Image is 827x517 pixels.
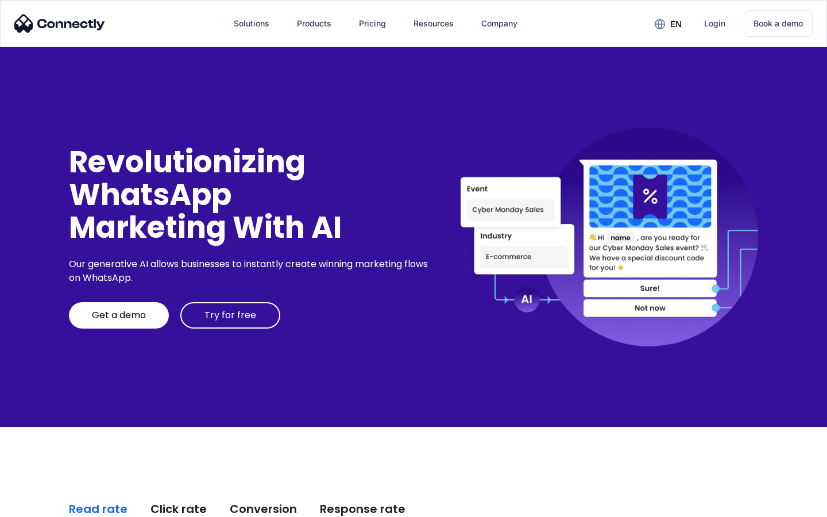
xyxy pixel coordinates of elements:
div: Company [472,10,527,37]
div: Resources [404,10,463,37]
a: Get a demo [69,302,169,329]
a: Pricing [350,10,395,37]
div: Products [288,10,341,37]
ul: Language list [23,497,69,513]
div: en [670,16,682,32]
div: Solutions [225,10,279,37]
a: Login [695,10,735,37]
div: Read rate [69,501,127,517]
a: Try for free [180,302,280,329]
div: Our generative AI allows businesses to instantly create winning marketing flows on WhatsApp. [69,257,432,285]
div: Company [481,16,517,32]
div: Pricing [359,16,386,32]
div: Get a demo [92,310,146,321]
div: en [646,15,690,32]
div: Click rate [150,501,207,517]
div: Products [297,16,331,32]
a: Book a demo [744,10,813,37]
aside: Language selected: English [11,497,69,513]
div: Response rate [320,501,405,517]
div: Conversion [230,501,297,517]
div: Resources [413,16,454,32]
div: Solutions [234,16,269,32]
div: Revolutionizing WhatsApp Marketing With AI [69,145,432,244]
img: Connectly Logo [14,14,105,33]
div: Login [704,16,725,32]
div: Try for free [204,310,256,321]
